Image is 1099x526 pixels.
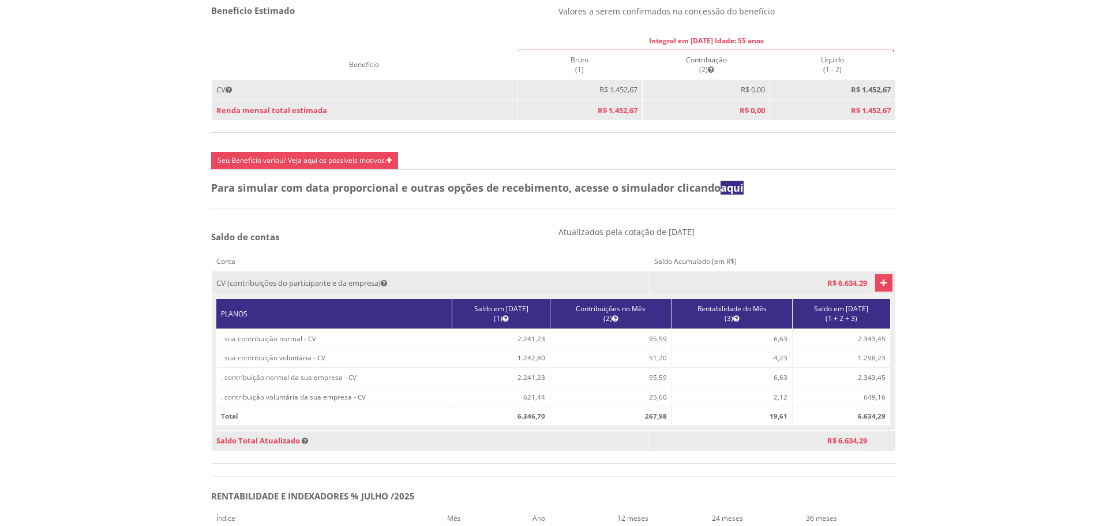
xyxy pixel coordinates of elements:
[211,6,550,16] h4: Benefício Estimado
[452,406,550,426] td: 6.346,70
[793,367,891,387] td: 2.343,45
[851,84,891,95] b: R$ 1.452,67
[740,105,765,115] span: R$ 0,00
[827,278,867,288] span: R$ 6.634,29
[672,387,792,406] td: 2,12
[212,252,650,271] th: Conta
[827,435,867,446] span: R$ 6.634,29
[550,406,672,426] td: 267,98
[211,232,550,242] h5: Saldo de contas
[474,304,528,323] span: Saldo em [DATE] (1)
[216,367,452,387] td: . contribuição normal da sua empresa - CV
[211,182,897,194] h4: Para simular com data proporcional e outras opções de recebimento, acesse o simulador clicando
[216,387,452,406] td: . contribuição voluntária da sua empresa - CV
[672,406,792,426] td: 19,61
[212,100,517,121] td: Renda mensal total estimada
[212,50,517,80] th: Benefício
[550,387,672,406] td: 25,60
[452,348,550,368] td: 1.242,80
[650,252,872,271] th: Saldo Acumulado (em R$)
[211,491,897,501] h5: RENTABILIDADE E INDEXADORES % JULHO /2025
[686,55,727,74] span: Contribuição (2)
[216,406,452,426] td: Total
[216,329,452,348] td: . sua contribuição normal - CV
[721,181,744,195] a: aqui
[550,329,672,348] td: 95,59
[550,348,672,368] td: 51,20
[550,367,672,387] td: 95,59
[216,278,387,288] span: CV (contribuições do participante e da empresa)
[793,329,891,348] td: 2.343,45
[211,152,398,169] a: Seu Benefício variou? Veja aqui os possíveis motivos.
[452,367,550,387] td: 2.241,23
[216,435,300,446] span: Saldo Total Atualizado
[672,348,792,368] td: 4,23
[793,406,891,426] td: 6.634,29
[216,299,452,329] th: PLANOS
[672,329,792,348] td: 6,63
[216,348,452,368] td: . sua contribuição voluntária - CV
[851,105,891,115] b: R$ 1.452,67
[793,348,891,368] td: 1.298,23
[576,304,646,323] span: Contribuições no Mês (2)
[797,304,886,323] center: Saldo em [DATE] (1 + 2 + 3)
[216,84,232,95] span: CV
[672,367,792,387] td: 6,63
[599,84,637,95] span: R$ 1.452,67
[770,50,895,80] th: Líquido (1 - 2)
[741,84,765,95] span: R$ 0,00
[452,329,550,348] td: 2.241,23
[598,105,637,115] span: R$ 1.452,67
[517,50,643,80] th: Bruto (1)
[452,387,550,406] td: 621,44
[793,387,891,406] td: 649,16
[517,31,895,50] th: Integral em [DATE] Idade: 55 anos
[558,226,897,237] p: Atualizados pela cotação de [DATE]
[697,304,767,323] span: Rentabilidade do Mês (3)
[558,6,897,17] p: Valores a serem confirmados na concessão do benefício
